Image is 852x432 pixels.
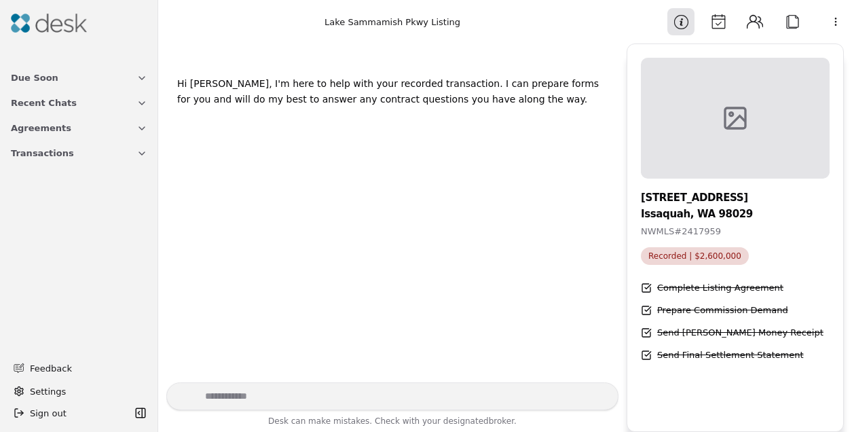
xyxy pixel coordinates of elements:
span: Settings [30,384,66,399]
div: Issaquah, WA 98029 [641,206,830,222]
div: Complete Listing Agreement [657,281,783,295]
button: Transactions [3,141,155,166]
span: Sign out [30,406,67,420]
div: Hi [PERSON_NAME], I'm here to help with your recorded transaction [177,78,500,89]
textarea: Write your prompt here [166,382,618,410]
span: Due Soon [11,71,58,85]
div: Lake Sammamish Pkwy Listing [325,15,460,29]
button: Feedback [5,356,147,380]
span: Feedback [30,361,139,376]
div: Prepare Commission Demand [657,304,788,318]
div: Desk can make mistakes. Check with your broker. [166,414,618,432]
img: Desk [11,14,87,33]
div: NWMLS # 2417959 [641,225,830,239]
div: [STREET_ADDRESS] [641,190,830,206]
button: Agreements [3,115,155,141]
button: Recent Chats [3,90,155,115]
button: Sign out [8,402,131,424]
div: Send Final Settlement Statement [657,348,804,363]
button: Settings [8,380,150,402]
span: designated [443,416,489,426]
span: Transactions [11,146,74,160]
button: Due Soon [3,65,155,90]
span: Recorded | $2,600,000 [641,247,749,265]
div: Send [PERSON_NAME] Money Receipt [657,326,823,340]
span: Recent Chats [11,96,77,110]
div: . I can prepare forms for you and will do my best to answer any contract questions you have along... [177,78,599,105]
span: Agreements [11,121,71,135]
